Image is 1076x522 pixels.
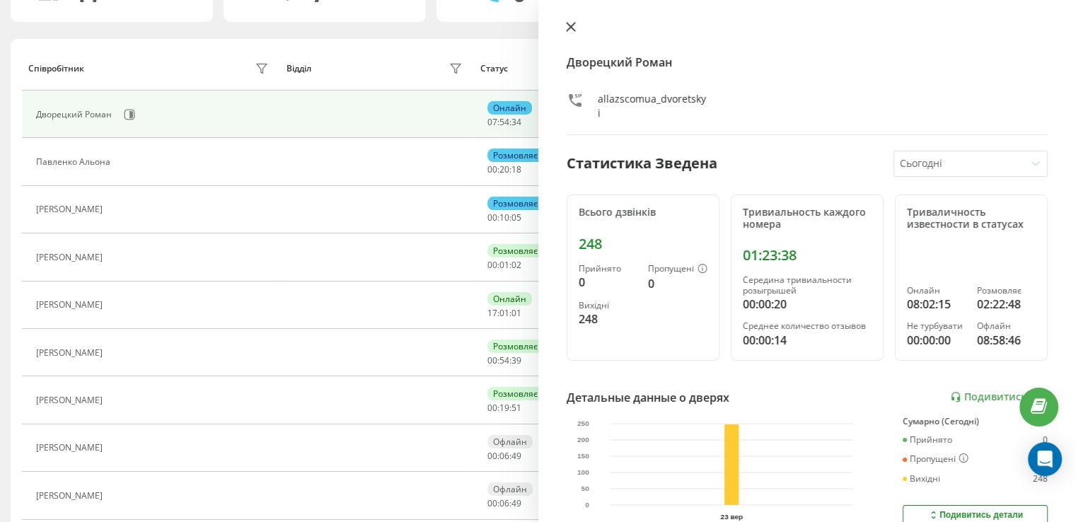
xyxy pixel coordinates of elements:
font: : [509,497,511,509]
font: Пропущені [648,262,694,274]
font: 00 [487,402,497,414]
font: : [497,259,499,271]
font: : [497,402,499,414]
font: Триваличность известности в статусах [907,205,1024,231]
font: [PERSON_NAME] [36,251,103,263]
font: [PERSON_NAME] [36,441,103,453]
font: 49 [511,497,521,509]
font: Не турбувати [907,320,963,332]
font: Всього дзвінків [579,205,656,219]
font: 39 [511,354,521,366]
font: Детальные данные о дверях [567,390,729,405]
font: 17 [487,307,497,319]
text: 150 [577,452,589,460]
font: : [509,116,511,128]
font: 00 [487,354,497,366]
font: 08:02:15 [907,296,951,312]
text: 200 [577,436,589,443]
font: 0 [579,274,585,290]
font: 00 [487,497,497,509]
font: : [497,497,499,509]
font: 01:23:38 [743,245,797,265]
font: Співробітник [28,62,84,74]
font: Відділ [287,62,311,74]
text: 250 [577,419,589,427]
font: Офлайн [977,320,1011,332]
font: 54 [499,354,509,366]
font: Вихідні [579,299,609,311]
font: 0 [1043,434,1048,446]
font: : [509,450,511,462]
font: Розмовляє [493,340,538,352]
font: 248 [579,234,602,253]
font: 248 [579,311,598,327]
font: Розмовляє [493,388,538,400]
font: Тривиальность каждого номера [743,205,866,231]
font: Вихідні [910,472,940,485]
font: 00 [487,211,497,224]
font: Среднее количество отзывов [743,320,866,332]
font: : [509,354,511,366]
font: Павленко Альона [36,156,110,168]
font: 00:00:20 [743,296,787,312]
font: 34 [511,116,521,128]
font: Розмовляє [493,197,538,209]
font: 06 [499,497,509,509]
font: Розмовляє [977,284,1022,296]
font: [PERSON_NAME] [36,394,103,406]
font: : [497,450,499,462]
font: 248 [1033,472,1048,485]
font: : [509,402,511,414]
font: : [497,116,499,128]
font: 05 [511,211,521,224]
font: 20 [499,163,509,175]
font: Дворецкий Роман [567,54,672,70]
font: Онлайн [907,284,940,296]
font: 0 [648,276,654,291]
font: 07 [487,116,497,128]
font: 02:22:48 [977,296,1021,312]
font: Статус [480,62,508,74]
font: Статистика Зведена [567,153,717,173]
font: Подивитись звіт [964,390,1048,403]
font: 00:00:00 [907,332,951,348]
font: Онлайн [493,293,526,305]
font: Онлайн [493,102,526,114]
font: : [497,307,499,319]
font: 02 [511,259,521,271]
font: 10 [499,211,509,224]
font: 00 [487,450,497,462]
font: Офлайн [493,483,527,495]
div: Открытый Интерком Мессенджер [1028,442,1062,476]
font: : [497,354,499,366]
text: 50 [581,485,589,492]
font: [PERSON_NAME] [36,489,103,501]
a: Подивитись звіт [950,391,1048,403]
font: allazscomua_dvoretskyi [598,92,706,120]
font: 51 [511,402,521,414]
font: Прийнято [579,262,621,274]
text: 100 [577,468,589,476]
font: 01 [499,259,509,271]
font: 00 [487,163,497,175]
font: Розмовляє [493,149,538,161]
font: 00 [487,259,497,271]
font: Офлайн [493,436,527,448]
font: 18 [511,163,521,175]
font: : [497,211,499,224]
font: 49 [511,450,521,462]
font: Пропущені [910,453,956,465]
font: : [509,259,511,271]
font: Подивитись детали [939,510,1023,520]
font: Сумарно (Сегодні) [903,415,979,427]
font: : [509,211,511,224]
font: 06 [499,450,509,462]
font: : [509,163,511,175]
font: 19 [499,402,509,414]
font: Розмовляє [493,245,538,257]
font: 01 [511,307,521,319]
text: 23 вер [721,513,744,521]
text: 0 [585,501,589,509]
font: Дворецкий Роман [36,108,112,120]
font: [PERSON_NAME] [36,203,103,215]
